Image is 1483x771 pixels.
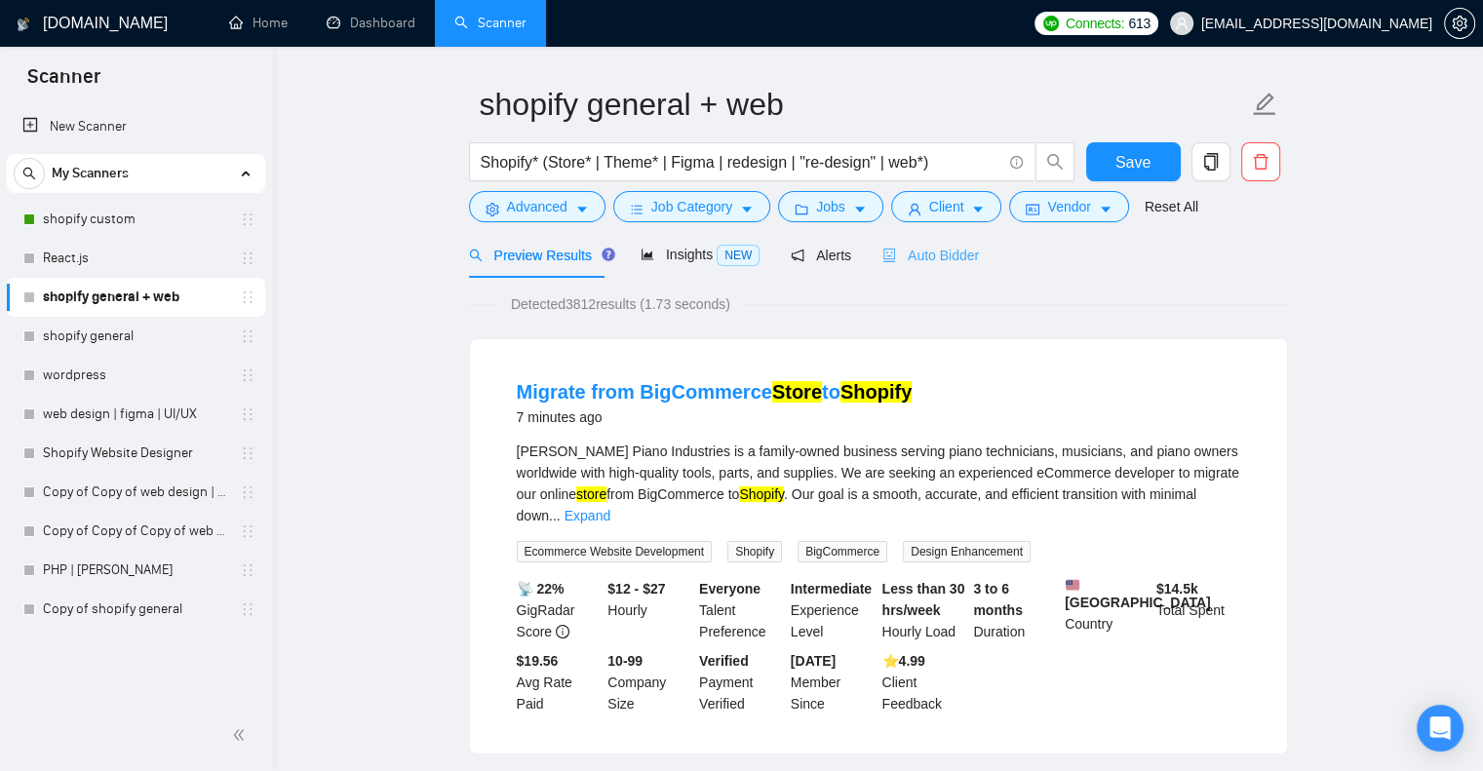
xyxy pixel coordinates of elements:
span: Advanced [507,196,567,217]
span: folder [795,202,808,216]
span: holder [240,562,255,578]
span: caret-down [740,202,754,216]
li: My Scanners [7,154,265,629]
span: Save [1115,150,1151,174]
div: GigRadar Score [513,578,605,642]
a: shopify general + web [43,278,228,317]
a: Reset All [1145,196,1198,217]
b: Intermediate [791,581,872,597]
a: wordpress [43,356,228,395]
div: Duration [969,578,1061,642]
div: 7 minutes ago [517,405,913,429]
button: barsJob Categorycaret-down [613,191,770,222]
span: delete [1242,153,1279,171]
span: user [1175,17,1189,30]
a: web design | figma | UI/UX [43,395,228,434]
span: setting [486,202,499,216]
b: $19.56 [517,653,559,669]
span: holder [240,367,255,383]
span: ... [549,508,561,523]
span: holder [240,251,255,266]
a: Expand [565,508,610,523]
button: search [1035,142,1074,181]
a: shopify general [43,317,228,356]
span: info-circle [556,625,569,638]
mark: Shopify [840,381,912,403]
span: caret-down [1099,202,1112,216]
span: holder [240,328,255,344]
div: Total Spent [1152,578,1244,642]
b: 3 to 6 months [973,581,1023,618]
a: Copy of shopify general [43,590,228,629]
div: Tooltip anchor [600,246,617,263]
b: [DATE] [791,653,836,669]
span: Job Category [651,196,732,217]
span: holder [240,523,255,539]
a: Shopify Website Designer [43,434,228,473]
span: holder [240,212,255,227]
div: Payment Verified [695,650,787,714]
span: holder [240,445,255,461]
span: Detected 3812 results (1.73 seconds) [497,293,744,315]
span: caret-down [575,202,589,216]
span: Design Enhancement [903,541,1031,562]
b: 📡 22% [517,581,565,597]
mark: Store [772,381,822,403]
a: setting [1444,16,1475,31]
a: homeHome [229,15,288,31]
span: Client [929,196,964,217]
span: caret-down [971,202,985,216]
span: double-left [232,725,252,745]
span: My Scanners [52,154,129,193]
span: Shopify [727,541,782,562]
button: search [14,158,45,189]
a: Migrate from BigCommerceStoretoShopify [517,381,913,403]
div: Client Feedback [878,650,970,714]
span: caret-down [853,202,867,216]
button: copy [1191,142,1230,181]
span: holder [240,406,255,422]
b: ⭐️ 4.99 [882,653,925,669]
mark: Shopify [739,486,784,502]
a: Copy of Copy of Copy of web design | figma | UI/UX [43,512,228,551]
span: holder [240,601,255,617]
button: idcardVendorcaret-down [1009,191,1128,222]
span: bars [630,202,644,216]
span: edit [1252,92,1277,117]
a: shopify custom [43,200,228,239]
button: folderJobscaret-down [778,191,883,222]
input: Scanner name... [480,80,1248,129]
div: Open Intercom Messenger [1417,705,1463,752]
div: Company Size [604,650,695,714]
div: Talent Preference [695,578,787,642]
span: Ecommerce Website Development [517,541,713,562]
mark: store [576,486,606,502]
b: 10-99 [607,653,643,669]
b: $ 14.5k [1156,581,1198,597]
img: logo [17,9,30,40]
span: idcard [1026,202,1039,216]
a: New Scanner [22,107,250,146]
span: Auto Bidder [882,248,979,263]
span: Vendor [1047,196,1090,217]
button: setting [1444,8,1475,39]
a: searchScanner [454,15,527,31]
a: PHP | [PERSON_NAME] [43,551,228,590]
span: Alerts [791,248,851,263]
div: Hourly [604,578,695,642]
b: Verified [699,653,749,669]
span: copy [1192,153,1229,171]
img: 🇺🇸 [1066,578,1079,592]
a: React.js [43,239,228,278]
b: $12 - $27 [607,581,665,597]
li: New Scanner [7,107,265,146]
span: search [1036,153,1073,171]
button: delete [1241,142,1280,181]
span: search [15,167,44,180]
span: Connects: [1066,13,1124,34]
span: Preview Results [469,248,609,263]
span: Insights [641,247,760,262]
div: Hourly Load [878,578,970,642]
button: Save [1086,142,1181,181]
div: Experience Level [787,578,878,642]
